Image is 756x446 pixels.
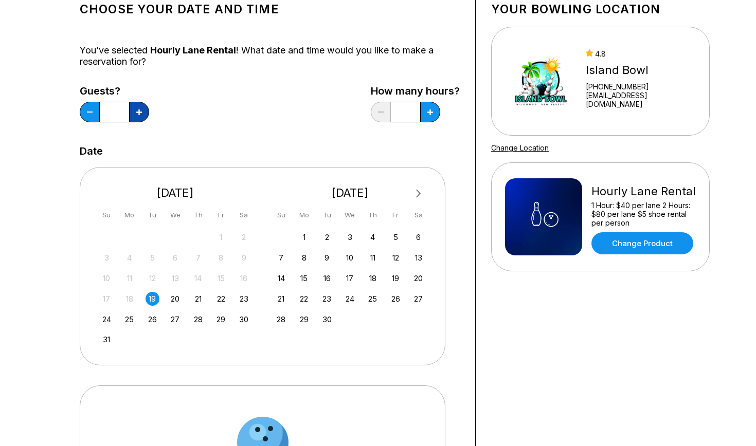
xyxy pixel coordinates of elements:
[191,271,205,285] div: Not available Thursday, August 14th, 2025
[343,208,357,222] div: We
[411,251,425,265] div: Choose Saturday, September 13th, 2025
[389,251,403,265] div: Choose Friday, September 12th, 2025
[411,292,425,306] div: Choose Saturday, September 27th, 2025
[168,292,182,306] div: Choose Wednesday, August 20th, 2025
[214,251,228,265] div: Not available Friday, August 8th, 2025
[343,230,357,244] div: Choose Wednesday, September 3rd, 2025
[80,85,149,97] label: Guests?
[80,45,460,67] div: You’ve selected ! What date and time would you like to make a reservation for?
[389,208,403,222] div: Fr
[122,312,136,326] div: Choose Monday, August 25th, 2025
[491,143,549,152] a: Change Location
[411,271,425,285] div: Choose Saturday, September 20th, 2025
[100,208,114,222] div: Su
[168,312,182,326] div: Choose Wednesday, August 27th, 2025
[146,292,159,306] div: Choose Tuesday, August 19th, 2025
[505,43,577,120] img: Island Bowl
[505,178,582,255] img: Hourly Lane Rental
[320,230,334,244] div: Choose Tuesday, September 2nd, 2025
[297,208,311,222] div: Mo
[100,292,114,306] div: Not available Sunday, August 17th, 2025
[343,251,357,265] div: Choose Wednesday, September 10th, 2025
[274,292,288,306] div: Choose Sunday, September 21st, 2025
[146,271,159,285] div: Not available Tuesday, August 12th, 2025
[297,251,311,265] div: Choose Monday, September 8th, 2025
[100,332,114,346] div: Choose Sunday, August 31st, 2025
[411,230,425,244] div: Choose Saturday, September 6th, 2025
[297,230,311,244] div: Choose Monday, September 1st, 2025
[214,312,228,326] div: Choose Friday, August 29th, 2025
[237,312,251,326] div: Choose Saturday, August 30th, 2025
[297,292,311,306] div: Choose Monday, September 22nd, 2025
[320,292,334,306] div: Choose Tuesday, September 23rd, 2025
[274,271,288,285] div: Choose Sunday, September 14th, 2025
[343,271,357,285] div: Choose Wednesday, September 17th, 2025
[80,2,460,16] h1: Choose your Date and time
[237,292,251,306] div: Choose Saturday, August 23rd, 2025
[237,230,251,244] div: Not available Saturday, August 2nd, 2025
[297,312,311,326] div: Choose Monday, September 29th, 2025
[273,229,427,326] div: month 2025-09
[122,292,136,306] div: Not available Monday, August 18th, 2025
[150,45,236,55] span: Hourly Lane Rental
[191,208,205,222] div: Th
[274,208,288,222] div: Su
[586,49,696,58] div: 4.8
[410,185,427,202] button: Next Month
[191,312,205,326] div: Choose Thursday, August 28th, 2025
[491,2,710,16] h1: Your bowling location
[168,251,182,265] div: Not available Wednesday, August 6th, 2025
[389,271,403,285] div: Choose Friday, September 19th, 2025
[122,208,136,222] div: Mo
[366,292,380,306] div: Choose Thursday, September 25th, 2025
[389,292,403,306] div: Choose Friday, September 26th, 2025
[100,271,114,285] div: Not available Sunday, August 10th, 2025
[371,85,460,97] label: How many hours?
[122,271,136,285] div: Not available Monday, August 11th, 2025
[411,208,425,222] div: Sa
[237,251,251,265] div: Not available Saturday, August 9th, 2025
[586,91,696,108] a: [EMAIL_ADDRESS][DOMAIN_NAME]
[366,230,380,244] div: Choose Thursday, September 4th, 2025
[591,184,696,198] div: Hourly Lane Rental
[366,208,380,222] div: Th
[100,312,114,326] div: Choose Sunday, August 24th, 2025
[586,82,696,91] div: [PHONE_NUMBER]
[214,230,228,244] div: Not available Friday, August 1st, 2025
[100,251,114,265] div: Not available Sunday, August 3rd, 2025
[191,292,205,306] div: Choose Thursday, August 21st, 2025
[168,208,182,222] div: We
[320,208,334,222] div: Tu
[237,208,251,222] div: Sa
[274,312,288,326] div: Choose Sunday, September 28th, 2025
[237,271,251,285] div: Not available Saturday, August 16th, 2025
[168,271,182,285] div: Not available Wednesday, August 13th, 2025
[297,271,311,285] div: Choose Monday, September 15th, 2025
[366,251,380,265] div: Choose Thursday, September 11th, 2025
[146,208,159,222] div: Tu
[214,271,228,285] div: Not available Friday, August 15th, 2025
[320,271,334,285] div: Choose Tuesday, September 16th, 2025
[366,271,380,285] div: Choose Thursday, September 18th, 2025
[320,312,334,326] div: Choose Tuesday, September 30th, 2025
[146,312,159,326] div: Choose Tuesday, August 26th, 2025
[214,292,228,306] div: Choose Friday, August 22nd, 2025
[591,201,696,227] div: 1 Hour: $40 per lane 2 Hours: $80 per lane $5 shoe rental per person
[122,251,136,265] div: Not available Monday, August 4th, 2025
[320,251,334,265] div: Choose Tuesday, September 9th, 2025
[214,208,228,222] div: Fr
[98,229,253,347] div: month 2025-08
[343,292,357,306] div: Choose Wednesday, September 24th, 2025
[591,232,693,254] a: Change Product
[271,186,430,200] div: [DATE]
[191,251,205,265] div: Not available Thursday, August 7th, 2025
[96,186,255,200] div: [DATE]
[274,251,288,265] div: Choose Sunday, September 7th, 2025
[146,251,159,265] div: Not available Tuesday, August 5th, 2025
[586,63,696,77] div: Island Bowl
[389,230,403,244] div: Choose Friday, September 5th, 2025
[80,145,103,157] label: Date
